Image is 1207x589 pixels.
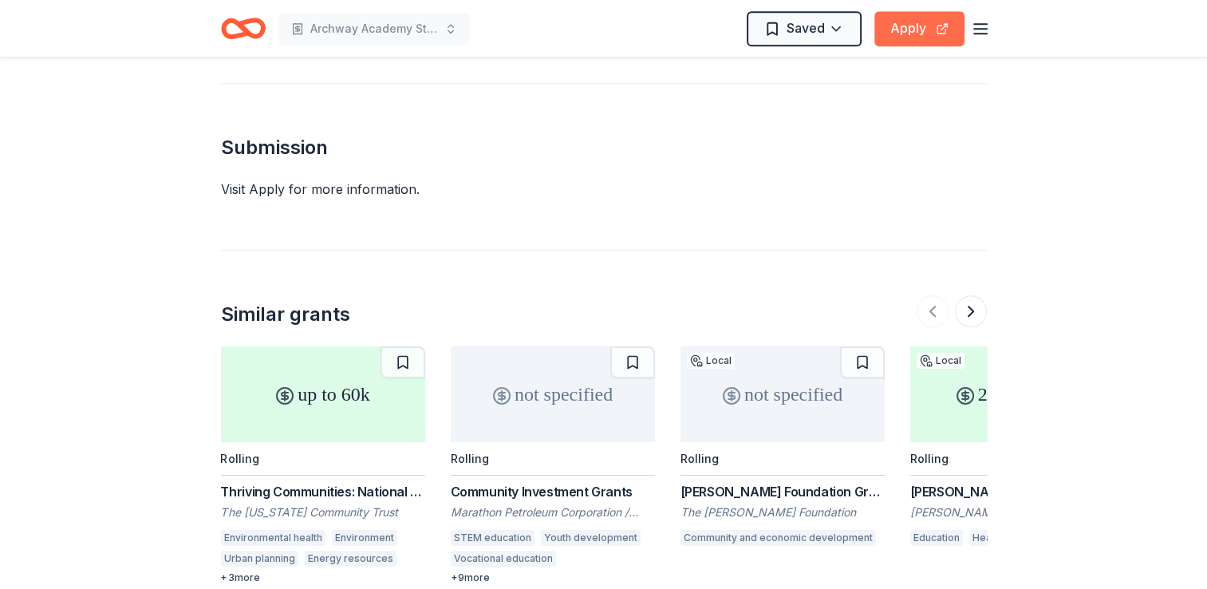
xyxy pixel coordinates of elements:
[680,346,885,442] div: not specified
[910,346,1114,551] a: 2.5k – 600kLocalRolling[PERSON_NAME] [PERSON_NAME]: Education or Health Organizations[PERSON_NAME...
[451,530,534,546] div: STEM education
[221,571,425,584] div: + 3 more
[221,10,266,47] a: Home
[451,346,655,584] a: not specifiedRollingCommunity Investment GrantsMarathon Petroleum Corporation / Marathon Petroleu...
[221,482,425,501] div: Thriving Communities: National and International Environmental Grantmaking
[910,346,1114,442] div: 2.5k – 600k
[221,302,350,327] div: Similar grants
[747,11,862,46] button: Saved
[221,346,425,584] a: up to 60kRollingThriving Communities: National and International Environmental GrantmakingThe [US...
[221,530,325,546] div: Environmental health
[969,530,1006,546] div: Health
[310,19,438,38] span: Archway Academy Student Fund
[451,551,556,567] div: Vocational education
[680,452,719,465] div: Rolling
[221,551,298,567] div: Urban planning
[910,530,963,546] div: Education
[221,346,425,442] div: up to 60k
[917,353,964,369] div: Local
[910,452,949,465] div: Rolling
[278,13,470,45] button: Archway Academy Student Fund
[221,180,987,199] div: Visit Apply for more information.
[541,530,641,546] div: Youth development
[787,18,825,38] span: Saved
[221,452,259,465] div: Rolling
[451,452,489,465] div: Rolling
[874,11,964,46] button: Apply
[451,504,655,520] div: Marathon Petroleum Corporation / Marathon Petroleum Foundation
[221,504,425,520] div: The [US_STATE] Community Trust
[680,346,885,551] a: not specifiedLocalRolling[PERSON_NAME] Foundation GrantThe [PERSON_NAME] FoundationCommunity and ...
[221,135,987,160] h2: Submission
[687,353,735,369] div: Local
[451,482,655,501] div: Community Investment Grants
[680,530,876,546] div: Community and economic development
[305,551,396,567] div: Energy resources
[680,482,885,501] div: [PERSON_NAME] Foundation Grant
[910,504,1114,520] div: [PERSON_NAME] Foundation
[332,530,397,546] div: Environment
[451,571,655,584] div: + 9 more
[910,482,1114,501] div: [PERSON_NAME] [PERSON_NAME]: Education or Health Organizations
[451,346,655,442] div: not specified
[680,504,885,520] div: The [PERSON_NAME] Foundation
